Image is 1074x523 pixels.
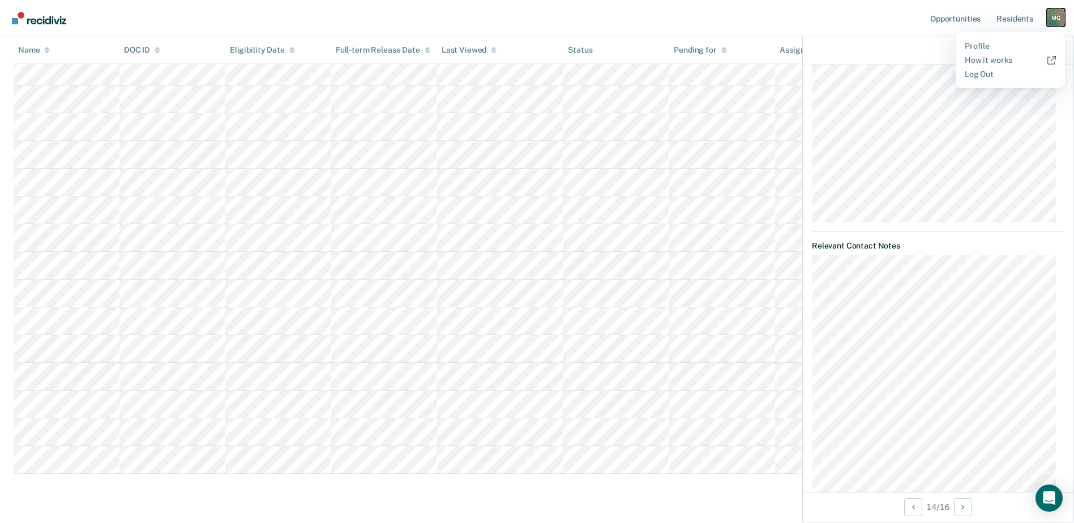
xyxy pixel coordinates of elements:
[230,45,295,55] div: Eligibility Date
[18,45,50,55] div: Name
[12,12,66,24] img: Recidiviz
[965,41,1056,51] a: Profile
[124,45,160,55] div: DOC ID
[803,492,1073,522] div: 14 / 16
[812,241,1064,251] dt: Relevant Contact Notes
[965,55,1056,65] a: How it works
[1036,485,1063,512] div: Open Intercom Messenger
[954,498,972,516] button: Next Opportunity
[780,45,833,55] div: Assigned to
[442,45,497,55] div: Last Viewed
[674,45,726,55] div: Pending for
[568,45,592,55] div: Status
[336,45,430,55] div: Full-term Release Date
[1047,8,1065,27] button: Profile dropdown button
[1047,8,1065,27] div: M G
[965,70,1056,79] a: Log Out
[904,498,922,516] button: Previous Opportunity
